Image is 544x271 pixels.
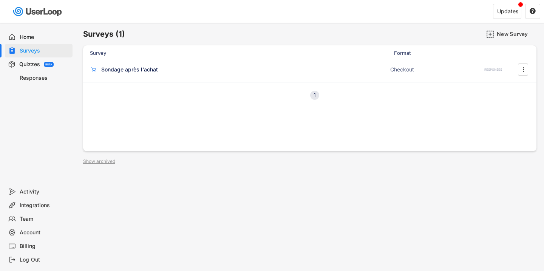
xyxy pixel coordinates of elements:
div: Survey [90,50,389,56]
text:  [522,65,524,73]
div: Account [20,229,70,236]
div: Team [20,215,70,223]
div: RESPONSES [484,68,502,72]
div: Activity [20,188,70,195]
div: New Survey [497,31,535,37]
div: Checkout [390,66,466,73]
div: Billing [20,243,70,250]
div: Updates [497,9,518,14]
h6: Surveys (1) [83,29,125,39]
button:  [529,8,536,15]
div: Format [394,50,470,56]
div: Quizzes [19,61,40,68]
div: 1 [310,93,319,98]
div: Show archived [83,159,115,164]
div: Home [20,34,70,41]
div: Surveys [20,47,70,54]
div: Log Out [20,256,70,263]
div: Sondage après l'achat [101,66,158,73]
div: Integrations [20,202,70,209]
img: userloop-logo-01.svg [11,4,65,19]
button:  [519,64,527,75]
text:  [530,8,536,14]
img: AddMajor.svg [486,30,494,38]
div: BETA [45,63,52,66]
div: Responses [20,74,70,82]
